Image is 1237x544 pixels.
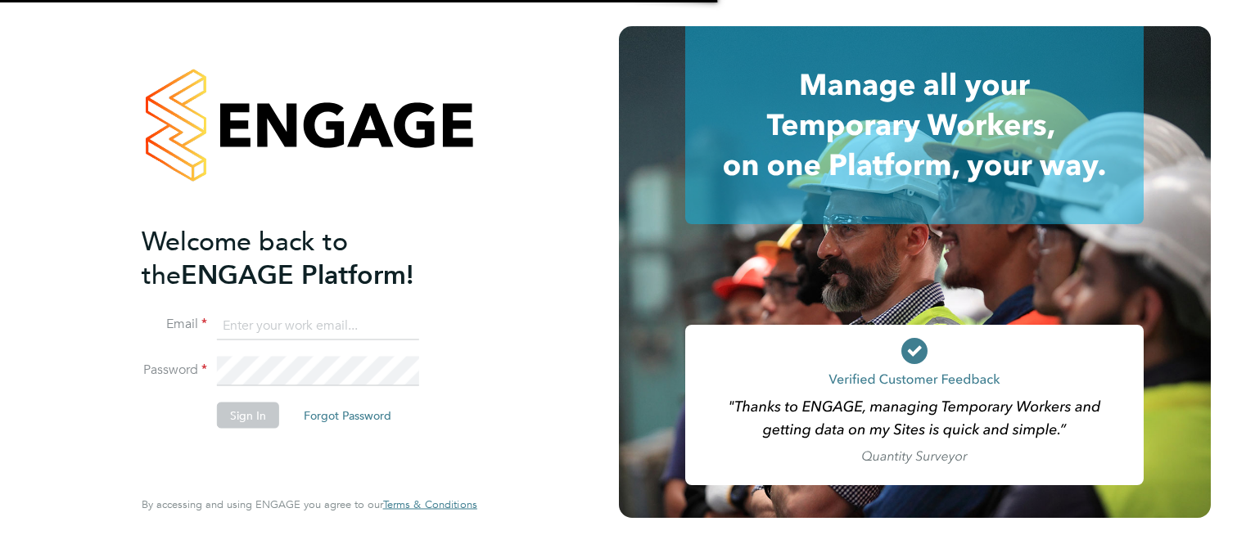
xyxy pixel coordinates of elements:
span: Terms & Conditions [383,497,477,511]
span: By accessing and using ENGAGE you agree to our [142,497,477,511]
h2: ENGAGE Platform! [142,224,461,291]
button: Sign In [217,402,279,429]
button: Forgot Password [291,402,404,429]
label: Password [142,362,207,379]
label: Email [142,316,207,333]
span: Welcome back to the [142,225,348,290]
input: Enter your work email... [217,311,419,340]
a: Terms & Conditions [383,498,477,511]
